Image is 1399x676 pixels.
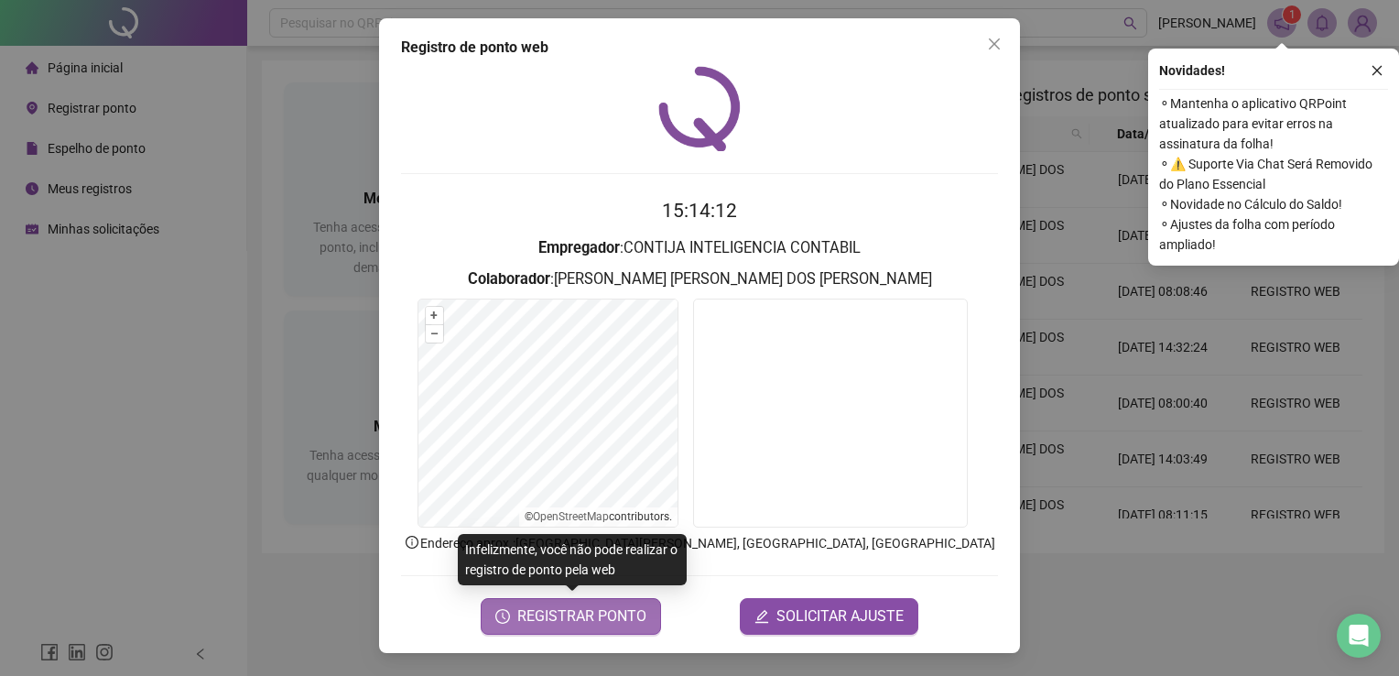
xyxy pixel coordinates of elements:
[401,533,998,553] p: Endereço aprox. : [GEOGRAPHIC_DATA][PERSON_NAME], [GEOGRAPHIC_DATA], [GEOGRAPHIC_DATA]
[1159,154,1388,194] span: ⚬ ⚠️ Suporte Via Chat Será Removido do Plano Essencial
[401,236,998,260] h3: : CONTIJA INTELIGENCIA CONTABIL
[1159,214,1388,255] span: ⚬ Ajustes da folha com período ampliado!
[1371,64,1383,77] span: close
[662,200,737,222] time: 15:14:12
[495,609,510,624] span: clock-circle
[481,598,661,635] button: REGISTRAR PONTO
[754,609,769,624] span: edit
[533,510,609,523] a: OpenStreetMap
[980,29,1009,59] button: Close
[658,66,741,151] img: QRPoint
[404,534,420,551] span: info-circle
[1337,614,1381,658] div: Open Intercom Messenger
[401,267,998,291] h3: : [PERSON_NAME] [PERSON_NAME] DOS [PERSON_NAME]
[1159,60,1225,81] span: Novidades !
[517,605,646,627] span: REGISTRAR PONTO
[468,270,550,288] strong: Colaborador
[525,510,672,523] li: © contributors.
[1159,194,1388,214] span: ⚬ Novidade no Cálculo do Saldo!
[401,37,998,59] div: Registro de ponto web
[1159,93,1388,154] span: ⚬ Mantenha o aplicativo QRPoint atualizado para evitar erros na assinatura da folha!
[776,605,904,627] span: SOLICITAR AJUSTE
[426,325,443,343] button: –
[538,239,620,256] strong: Empregador
[987,37,1002,51] span: close
[740,598,918,635] button: editSOLICITAR AJUSTE
[426,307,443,324] button: +
[458,534,687,585] div: Infelizmente, você não pode realizar o registro de ponto pela web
